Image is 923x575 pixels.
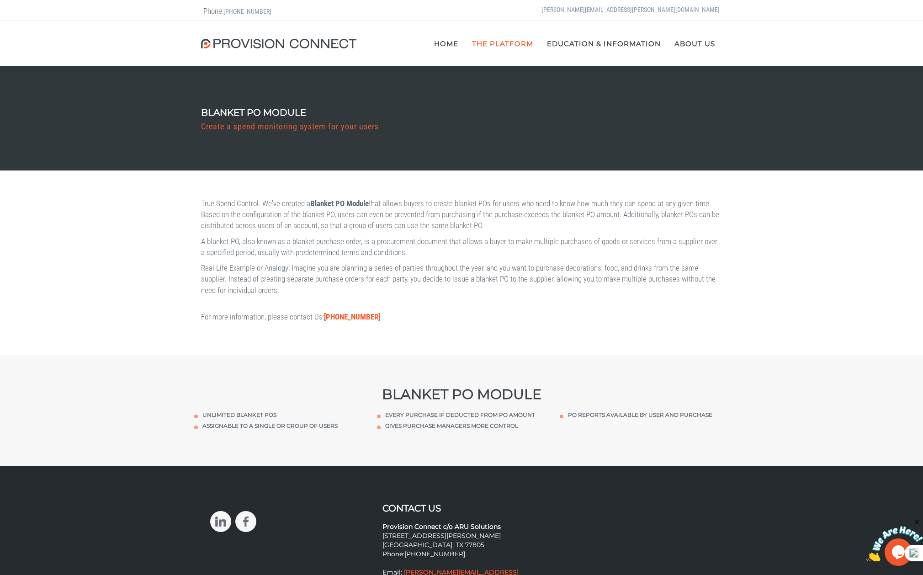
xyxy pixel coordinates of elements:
a: [PHONE_NUMBER] [324,312,380,321]
p: For more information, please contact Us: [201,311,722,322]
li: Assignable to a single or group of users [194,422,363,430]
a: Education & Information [540,21,668,66]
a: [PHONE_NUMBER] [404,550,465,558]
a: About Us [668,21,722,66]
li: every purchase if deducted from PO amount [377,411,546,419]
p: True Spend Control. We've created a that allows buyers to create blanket POs for users who need t... [201,198,722,231]
img: Provision Connect [201,39,361,48]
a: Home [427,21,465,66]
a: The Platform [465,21,540,66]
a: [PERSON_NAME][EMAIL_ADDRESS][PERSON_NAME][DOMAIN_NAME] [541,6,720,13]
h1: Blanket PO Module [201,107,379,117]
iframe: chat widget [866,518,923,561]
h3: Blanket PO Module [194,387,729,402]
p: A blanket PO, also known as a blanket purchase order, is a procurement document that allows a buy... [201,236,722,258]
li: PO reports available by user and purchase [560,411,729,419]
h3: Contact Us [382,503,541,513]
h3: Create a spend monitoring system for your users [201,122,379,131]
strong: Provision Connect c/o ARU Solutions [382,522,501,531]
li: Unlimited blanket POs [194,411,363,419]
p: Real-Life Example or Analogy: Imagine you are planning a series of parties throughout the year, a... [201,262,722,296]
li: gives purchase managers more control [377,422,546,430]
a: [PHONE_NUMBER] [223,8,271,15]
b: Blanket PO Module [310,199,369,208]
